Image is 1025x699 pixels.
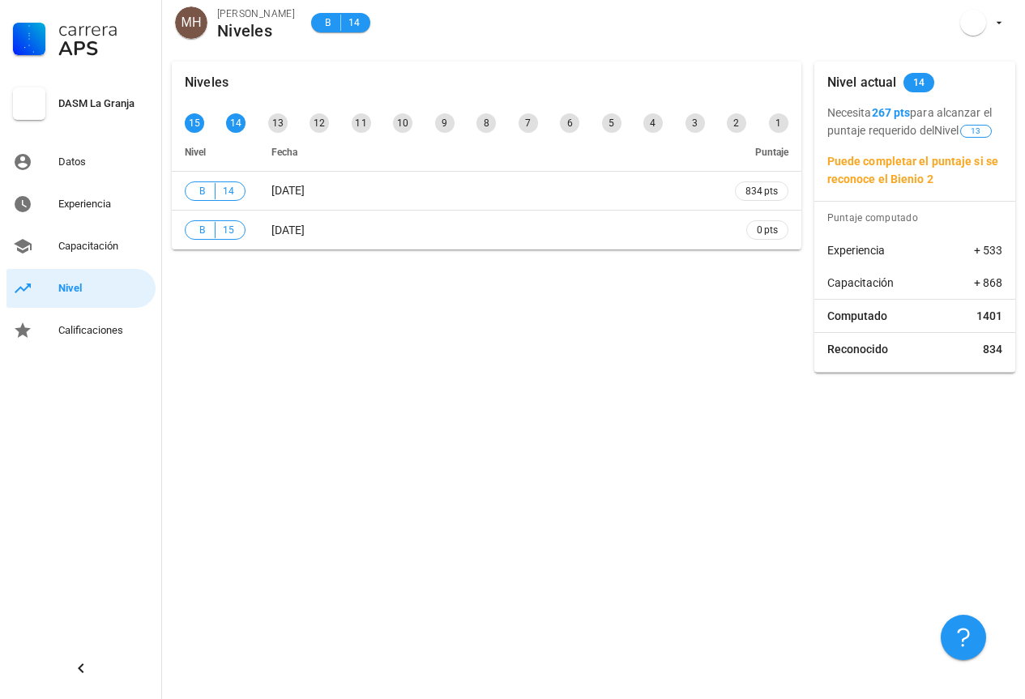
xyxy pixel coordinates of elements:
span: Nivel [185,147,206,158]
div: Calificaciones [58,324,149,337]
div: Nivel actual [827,62,897,104]
div: 10 [393,113,412,133]
div: Niveles [185,62,228,104]
div: Carrera [58,19,149,39]
b: Puede completar el puntaje si se reconoce el Bienio 2 [827,155,998,185]
span: + 533 [974,242,1002,258]
div: DASM La Granja [58,97,149,110]
button: avatar [950,8,1012,37]
span: 14 [348,15,361,31]
th: Fecha [258,133,722,172]
div: 9 [435,113,455,133]
span: 13 [971,126,980,137]
th: Puntaje [722,133,801,172]
div: [PERSON_NAME] [217,6,295,22]
div: 1 [769,113,788,133]
div: Datos [58,156,149,168]
div: 8 [476,113,496,133]
div: 13 [268,113,288,133]
span: 0 pts [757,222,778,238]
span: 1401 [976,308,1002,324]
span: 14 [913,73,925,92]
div: avatar [175,6,207,39]
a: Experiencia [6,185,156,224]
span: 834 [983,341,1002,357]
div: 5 [602,113,621,133]
div: 11 [352,113,371,133]
span: Puntaje [755,147,788,158]
div: Niveles [217,22,295,40]
span: Reconocido [827,341,888,357]
p: Necesita para alcanzar el puntaje requerido del [827,104,1002,139]
span: B [195,222,208,238]
span: Capacitación [827,275,894,291]
div: 4 [643,113,663,133]
span: 15 [222,222,235,238]
div: avatar [960,10,986,36]
th: Nivel [172,133,258,172]
span: MH [182,6,202,39]
a: Capacitación [6,227,156,266]
div: 6 [560,113,579,133]
div: Puntaje computado [821,202,1015,234]
div: 12 [310,113,329,133]
div: Experiencia [58,198,149,211]
span: B [321,15,334,31]
span: B [195,183,208,199]
span: 834 pts [745,183,778,199]
span: Computado [827,308,887,324]
div: APS [58,39,149,58]
a: Calificaciones [6,311,156,350]
div: Nivel [58,282,149,295]
div: Capacitación [58,240,149,253]
div: 3 [685,113,705,133]
div: 14 [226,113,246,133]
div: 15 [185,113,204,133]
a: Datos [6,143,156,181]
span: [DATE] [271,184,305,197]
div: 7 [519,113,538,133]
span: Experiencia [827,242,885,258]
span: [DATE] [271,224,305,237]
div: 2 [727,113,746,133]
span: 14 [222,183,235,199]
span: Nivel [934,124,993,137]
b: 267 pts [872,106,911,119]
span: + 868 [974,275,1002,291]
a: Nivel [6,269,156,308]
span: Fecha [271,147,297,158]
